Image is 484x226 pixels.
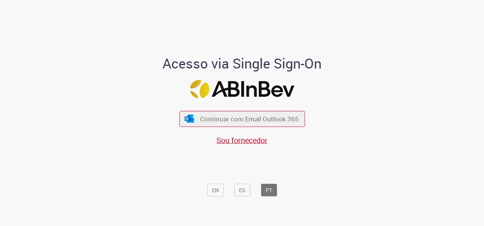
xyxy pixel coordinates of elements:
[137,56,348,71] h1: Acesso via Single Sign-On
[234,183,250,196] button: ES
[217,135,267,145] a: Sou fornecedor
[207,183,224,196] button: EN
[261,183,277,196] button: PT
[200,115,299,123] span: Continuar com Email Outlook 365
[179,111,305,127] button: ícone Azure/Microsoft 360 Continuar com Email Outlook 365
[190,80,294,99] img: Logo ABInBev
[184,115,195,123] img: ícone Azure/Microsoft 360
